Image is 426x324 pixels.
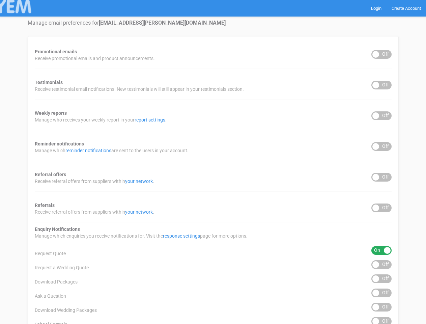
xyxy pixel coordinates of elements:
a: reminder notifications [65,148,111,153]
a: response settings [163,233,200,239]
span: Manage which enquiries you receive notifications for. Visit the page for more options. [35,233,248,239]
strong: Promotional emails [35,49,77,54]
span: Receive referral offers from suppliers within . [35,209,154,215]
strong: Referral offers [35,172,66,177]
span: Download Wedding Packages [35,307,97,314]
a: your network [125,179,153,184]
span: Receive referral offers from suppliers within . [35,178,154,185]
span: Receive promotional emails and product announcements. [35,55,155,62]
a: report settings [135,117,165,123]
span: Download Packages [35,278,78,285]
span: Receive testimonial email notifications. New testimonials will still appear in your testimonials ... [35,86,244,92]
span: Manage who receives your weekly report in your . [35,116,167,123]
span: Ask a Question [35,293,66,299]
a: your network [125,209,153,215]
span: Request a Wedding Quote [35,264,89,271]
strong: Referrals [35,202,55,208]
span: Request Quote [35,250,66,257]
strong: Weekly reports [35,110,67,116]
h4: Manage email preferences for [28,20,399,26]
strong: Enquiry Notifications [35,226,80,232]
strong: Reminder notifications [35,141,84,146]
span: Manage which are sent to the users in your account. [35,147,189,154]
strong: Testimonials [35,80,63,85]
strong: [EMAIL_ADDRESS][PERSON_NAME][DOMAIN_NAME] [99,20,226,26]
